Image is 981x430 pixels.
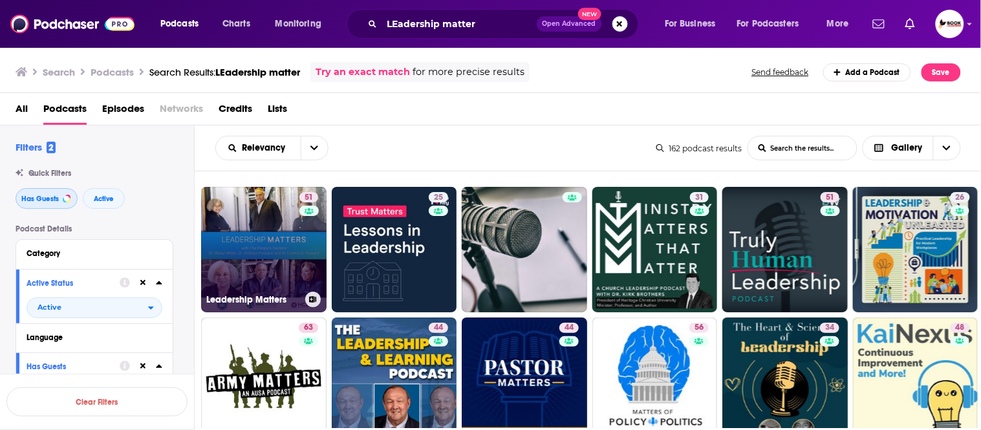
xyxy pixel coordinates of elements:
[695,321,704,334] span: 56
[853,187,978,312] a: 26
[102,98,144,125] a: Episodes
[737,15,799,33] span: For Podcasters
[936,10,964,38] img: User Profile
[956,191,965,204] span: 26
[429,192,448,202] a: 25
[27,333,154,342] div: Language
[748,67,813,78] button: Send feedback
[592,187,718,312] a: 31
[656,144,742,153] div: 162 podcast results
[413,65,524,80] span: for more precise results
[951,192,970,202] a: 26
[21,195,59,202] span: Has Guests
[543,21,596,27] span: Open Advanced
[818,14,865,34] button: open menu
[27,297,162,318] h2: filter dropdown
[301,136,328,160] button: open menu
[83,188,125,209] button: Active
[16,188,78,209] button: Has Guests
[27,275,120,291] button: Active Status
[578,8,601,20] span: New
[222,15,250,33] span: Charts
[43,66,75,78] h3: Search
[827,15,849,33] span: More
[729,14,818,34] button: open menu
[27,297,162,318] button: open menu
[332,187,457,312] a: 25
[219,98,252,125] a: Credits
[10,12,135,36] img: Podchaser - Follow, Share and Rate Podcasts
[214,14,258,34] a: Charts
[201,187,327,312] a: 51Leadership Matters
[28,169,71,178] span: Quick Filters
[936,10,964,38] button: Show profile menu
[27,329,162,345] button: Language
[275,15,321,33] span: Monitoring
[27,249,154,258] div: Category
[215,66,300,78] span: LEadership matter
[27,362,111,371] div: Has Guests
[151,14,215,34] button: open menu
[722,187,848,312] a: 51
[91,66,134,78] h3: Podcasts
[47,142,56,153] span: 2
[160,15,199,33] span: Podcasts
[206,294,300,305] h3: Leadership Matters
[266,14,338,34] button: open menu
[316,65,410,80] a: Try an exact match
[243,144,290,153] span: Relevancy
[160,98,203,125] span: Networks
[690,192,709,202] a: 31
[922,63,961,81] button: Save
[559,323,579,333] a: 44
[27,245,162,261] button: Category
[956,321,965,334] span: 48
[537,16,602,32] button: Open AdvancedNew
[382,14,537,34] input: Search podcasts, credits, & more...
[305,191,313,204] span: 51
[434,191,443,204] span: 25
[215,136,329,160] h2: Choose List sort
[868,13,890,35] a: Show notifications dropdown
[826,191,834,204] span: 51
[94,195,114,202] span: Active
[16,224,173,233] p: Podcast Details
[359,9,651,39] div: Search podcasts, credits, & more...
[656,14,732,34] button: open menu
[951,323,970,333] a: 48
[27,279,111,288] div: Active Status
[565,321,574,334] span: 44
[936,10,964,38] span: Logged in as BookLaunchers
[27,358,120,374] button: Has Guests
[695,191,704,204] span: 31
[689,323,709,333] a: 56
[304,321,313,334] span: 63
[216,144,301,153] button: open menu
[825,321,834,334] span: 34
[429,323,448,333] a: 44
[863,136,962,160] button: Choose View
[900,13,920,35] a: Show notifications dropdown
[820,323,839,333] a: 34
[38,304,61,311] span: Active
[43,98,87,125] a: Podcasts
[892,144,923,153] span: Gallery
[16,141,56,153] h2: Filters
[16,98,28,125] a: All
[268,98,287,125] a: Lists
[299,192,318,202] a: 51
[434,321,443,334] span: 44
[149,66,300,78] div: Search Results:
[665,15,716,33] span: For Business
[6,387,188,416] button: Clear Filters
[823,63,912,81] a: Add a Podcast
[299,323,318,333] a: 63
[821,192,839,202] a: 51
